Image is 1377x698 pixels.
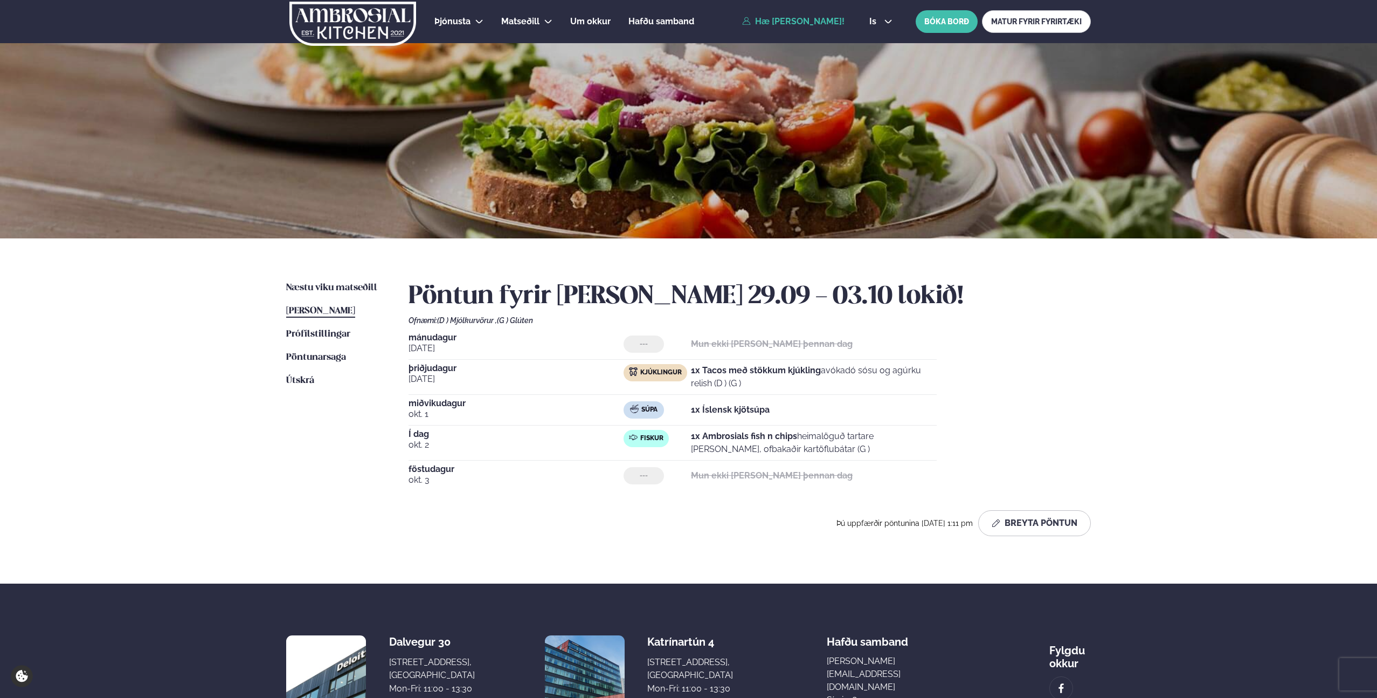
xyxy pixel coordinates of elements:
a: Pöntunarsaga [286,351,346,364]
a: Cookie settings [11,665,33,687]
span: Þú uppfærðir pöntunina [DATE] 1:11 pm [836,519,974,528]
span: Hafðu samband [827,627,908,648]
strong: 1x Íslensk kjötsúpa [691,405,770,415]
a: Matseðill [501,15,539,28]
span: föstudagur [409,465,624,474]
img: soup.svg [630,405,639,413]
a: MATUR FYRIR FYRIRTÆKI [982,10,1091,33]
span: Útskrá [286,376,314,385]
img: chicken.svg [629,367,638,376]
div: Mon-Fri: 11:00 - 13:30 [647,682,733,695]
a: Prófílstillingar [286,328,350,341]
strong: Mun ekki [PERSON_NAME] þennan dag [691,470,853,481]
a: [PERSON_NAME][EMAIL_ADDRESS][DOMAIN_NAME] [827,655,956,694]
h2: Pöntun fyrir [PERSON_NAME] 29.09 - 03.10 lokið! [409,282,1091,312]
span: Þjónusta [434,16,470,26]
span: miðvikudagur [409,399,624,408]
img: fish.svg [629,433,638,442]
span: Kjúklingur [640,368,682,377]
div: [STREET_ADDRESS], [GEOGRAPHIC_DATA] [389,656,475,682]
span: --- [640,340,648,348]
img: image alt [1055,682,1067,695]
span: (D ) Mjólkurvörur , [437,316,497,325]
span: þriðjudagur [409,364,624,373]
span: mánudagur [409,333,624,342]
span: is [869,17,880,26]
span: okt. 3 [409,474,624,487]
strong: Mun ekki [PERSON_NAME] þennan dag [691,339,853,349]
strong: 1x Tacos með stökkum kjúkling [691,365,821,375]
a: Þjónusta [434,15,470,28]
div: Katrínartún 4 [647,635,733,648]
span: Matseðill [501,16,539,26]
a: Um okkur [570,15,611,28]
span: [PERSON_NAME] [286,306,355,316]
span: okt. 1 [409,408,624,421]
div: Mon-Fri: 11:00 - 13:30 [389,682,475,695]
div: [STREET_ADDRESS], [GEOGRAPHIC_DATA] [647,656,733,682]
div: Fylgdu okkur [1049,635,1091,670]
span: Súpa [641,406,658,414]
span: [DATE] [409,373,624,386]
span: (G ) Glúten [497,316,533,325]
strong: 1x Ambrosials fish n chips [691,431,797,441]
span: Um okkur [570,16,611,26]
button: BÓKA BORÐ [916,10,978,33]
p: heimalöguð tartare [PERSON_NAME], ofbakaðir kartöflubátar (G ) [691,430,937,456]
span: okt. 2 [409,439,624,451]
span: Hafðu samband [628,16,694,26]
span: Fiskur [640,434,663,443]
p: avókadó sósu og agúrku relish (D ) (G ) [691,364,937,390]
span: Næstu viku matseðill [286,283,377,292]
a: Hafðu samband [628,15,694,28]
button: Breyta Pöntun [978,510,1091,536]
img: logo [288,2,417,46]
span: Pöntunarsaga [286,353,346,362]
button: is [861,17,901,26]
a: Útskrá [286,374,314,387]
div: Dalvegur 30 [389,635,475,648]
a: Hæ [PERSON_NAME]! [742,17,845,26]
span: Í dag [409,430,624,439]
span: Prófílstillingar [286,330,350,339]
span: [DATE] [409,342,624,355]
div: Ofnæmi: [409,316,1091,325]
a: Næstu viku matseðill [286,282,377,295]
span: --- [640,471,648,480]
a: [PERSON_NAME] [286,305,355,318]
